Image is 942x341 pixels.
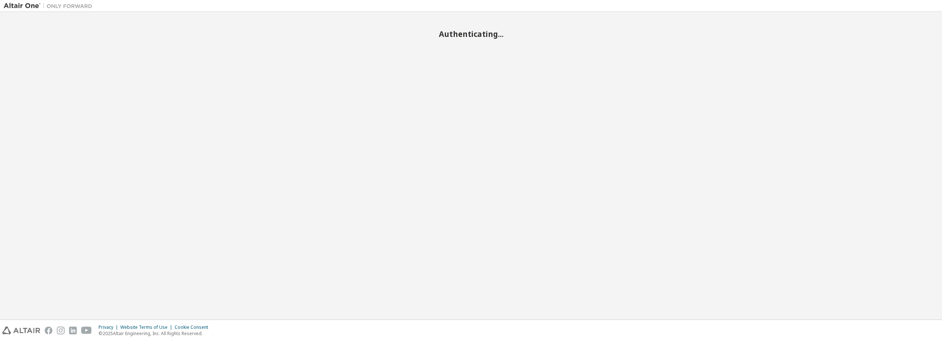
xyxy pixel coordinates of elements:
div: Cookie Consent [175,324,213,330]
h2: Authenticating... [4,29,938,39]
img: facebook.svg [45,327,52,334]
img: instagram.svg [57,327,65,334]
div: Website Terms of Use [120,324,175,330]
p: © 2025 Altair Engineering, Inc. All Rights Reserved. [99,330,213,337]
img: youtube.svg [81,327,92,334]
img: Altair One [4,2,96,10]
div: Privacy [99,324,120,330]
img: linkedin.svg [69,327,77,334]
img: altair_logo.svg [2,327,40,334]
